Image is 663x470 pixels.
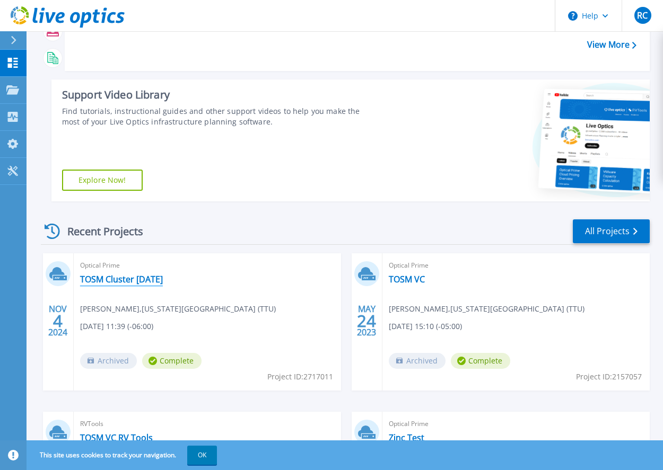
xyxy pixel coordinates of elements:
[187,446,217,465] button: OK
[142,353,202,369] span: Complete
[80,274,163,285] a: TOSM Cluster [DATE]
[389,303,585,315] span: [PERSON_NAME] , [US_STATE][GEOGRAPHIC_DATA] (TTU)
[80,321,153,332] span: [DATE] 11:39 (-06:00)
[389,432,424,443] a: Zinc Test
[80,418,335,430] span: RVTools
[62,88,373,102] div: Support Video Library
[637,11,648,20] span: RC
[53,316,63,325] span: 4
[80,303,276,315] span: [PERSON_NAME] , [US_STATE][GEOGRAPHIC_DATA] (TTU)
[587,40,636,50] a: View More
[576,371,642,383] span: Project ID: 2157057
[267,371,333,383] span: Project ID: 2717011
[48,301,68,340] div: NOV 2024
[80,353,137,369] span: Archived
[80,432,153,443] a: TOSM VC RV Tools
[389,418,643,430] span: Optical Prime
[29,446,217,465] span: This site uses cookies to track your navigation.
[389,353,446,369] span: Archived
[356,301,377,340] div: MAY 2023
[573,219,650,243] a: All Projects
[389,274,425,285] a: TOSM VC
[357,316,376,325] span: 24
[389,260,643,271] span: Optical Prime
[62,170,143,191] a: Explore Now!
[41,218,158,244] div: Recent Projects
[389,321,462,332] span: [DATE] 15:10 (-05:00)
[451,353,510,369] span: Complete
[62,106,373,127] div: Find tutorials, instructional guides and other support videos to help you make the most of your L...
[80,260,335,271] span: Optical Prime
